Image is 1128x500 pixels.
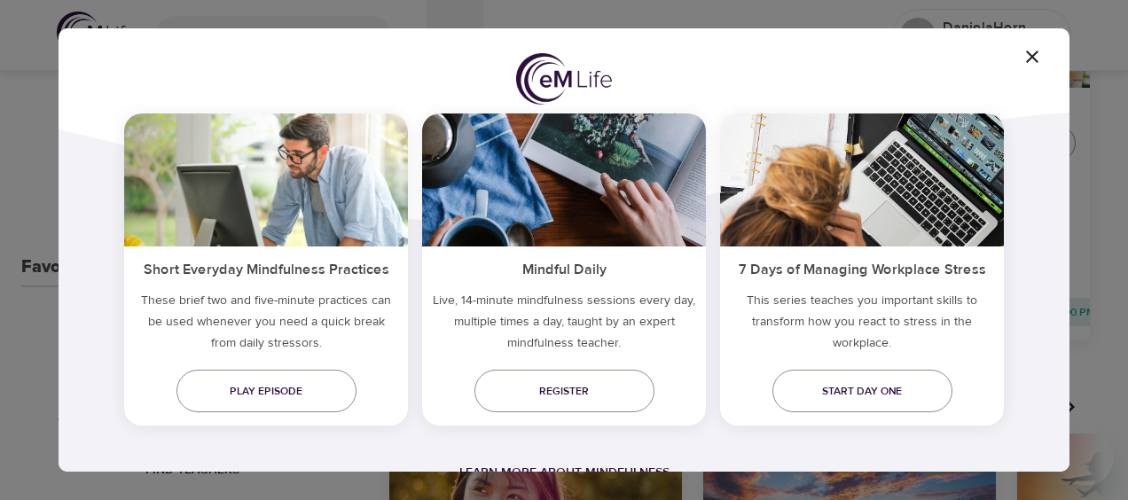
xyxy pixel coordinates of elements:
[787,382,938,401] span: Start day one
[176,370,356,412] a: Play episode
[124,246,408,290] h5: Short Everyday Mindfulness Practices
[474,370,654,412] a: Register
[720,246,1004,290] h5: 7 Days of Managing Workplace Stress
[489,382,640,401] span: Register
[516,53,612,105] img: logo
[124,113,408,246] img: ims
[422,246,706,290] h5: Mindful Daily
[422,290,706,361] p: Live, 14-minute mindfulness sessions every day, multiple times a day, taught by an expert mindful...
[720,113,1004,246] img: ims
[772,370,952,412] a: Start day one
[422,113,706,246] img: ims
[459,465,670,480] a: Learn more about mindfulness
[191,382,342,401] span: Play episode
[720,290,1004,361] p: This series teaches you important skills to transform how you react to stress in the workplace.
[124,290,408,361] h5: These brief two and five-minute practices can be used whenever you need a quick break from daily ...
